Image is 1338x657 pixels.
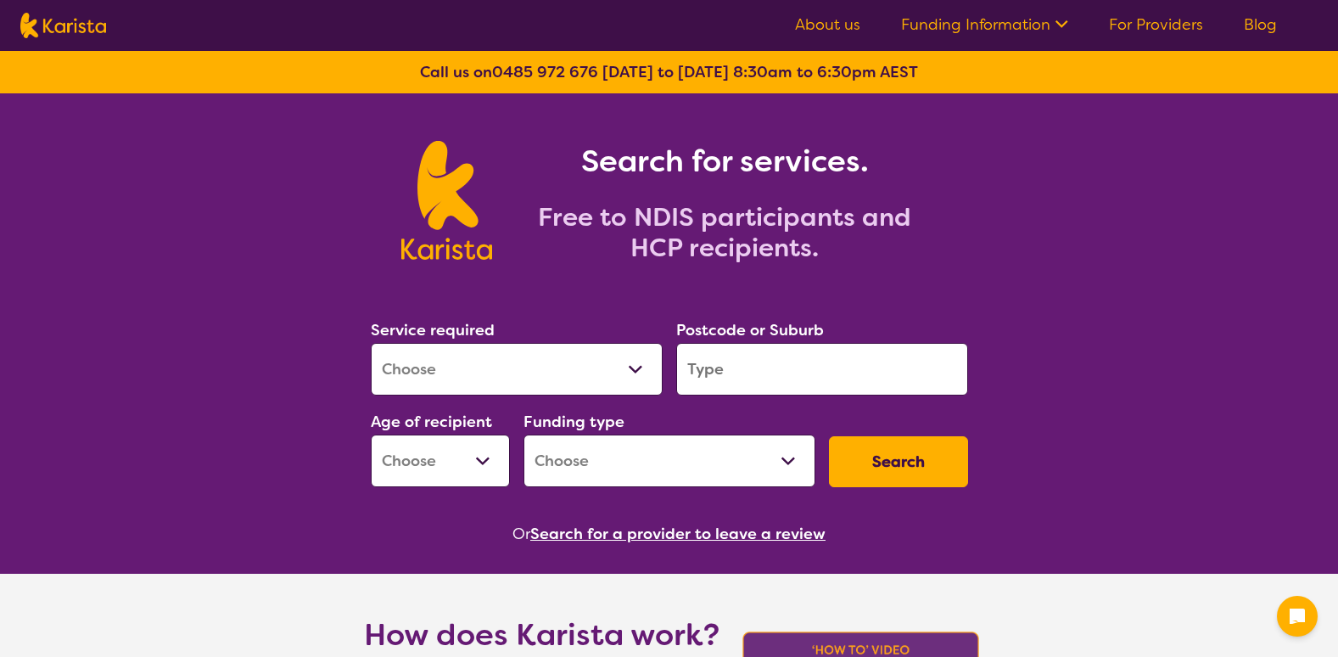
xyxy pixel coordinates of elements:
a: 0485 972 676 [492,62,598,82]
a: Blog [1244,14,1277,35]
label: Funding type [523,412,624,432]
h2: Free to NDIS participants and HCP recipients. [512,202,937,263]
label: Service required [371,320,495,340]
h1: How does Karista work? [364,615,720,655]
a: About us [795,14,860,35]
button: Search [829,436,968,487]
label: Postcode or Suburb [676,320,824,340]
a: Funding Information [901,14,1068,35]
button: Search for a provider to leave a review [530,521,826,547]
a: For Providers [1109,14,1203,35]
img: Karista logo [401,141,492,260]
input: Type [676,343,968,396]
b: Call us on [DATE] to [DATE] 8:30am to 6:30pm AEST [420,62,918,82]
h1: Search for services. [512,141,937,182]
span: Or [512,521,530,547]
img: Karista logo [20,13,106,38]
label: Age of recipient [371,412,492,432]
